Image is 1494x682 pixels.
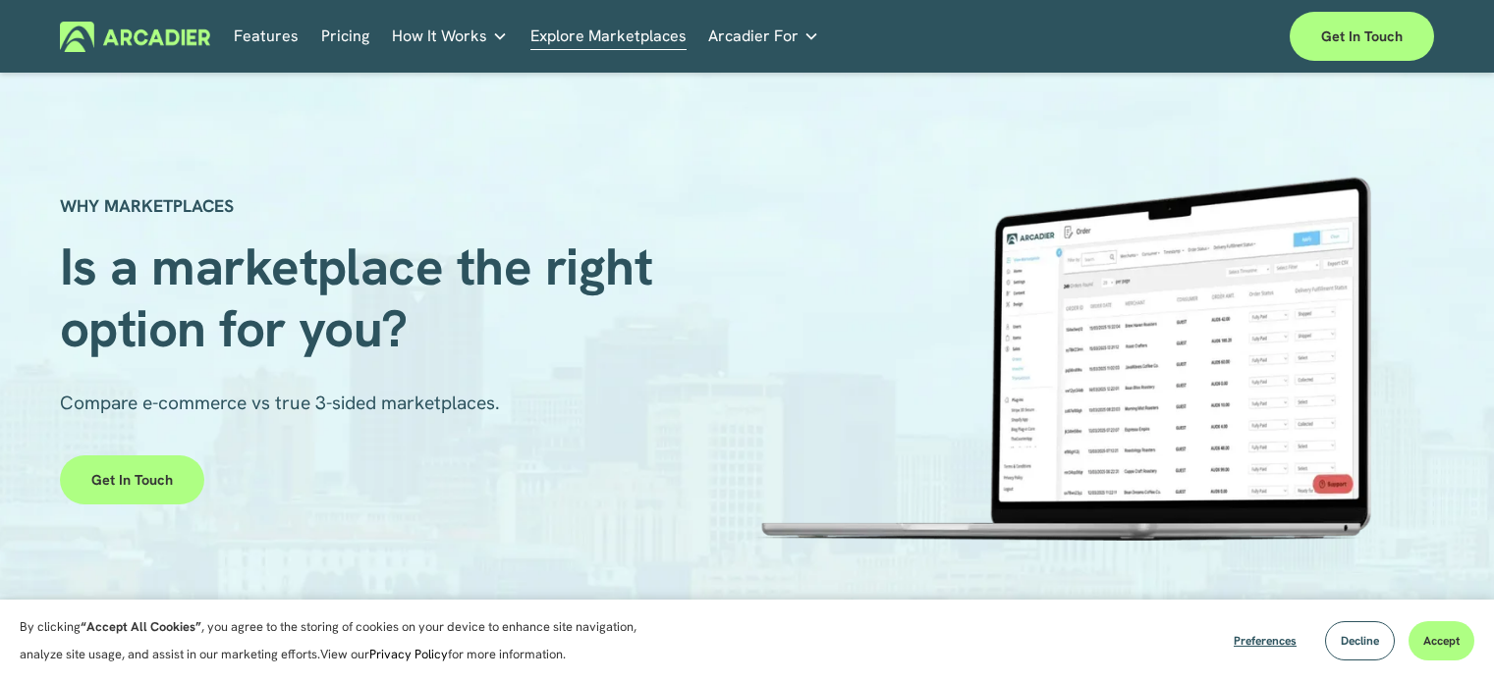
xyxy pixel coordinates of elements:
[1396,588,1494,682] iframe: Chat Widget
[20,613,658,668] p: By clicking , you agree to the storing of cookies on your device to enhance site navigation, anal...
[530,22,687,52] a: Explore Marketplaces
[392,22,508,52] a: folder dropdown
[1290,12,1434,61] a: Get in touch
[81,618,201,635] strong: “Accept All Cookies”
[60,22,210,52] img: Arcadier
[60,455,204,504] a: Get in touch
[60,233,666,361] span: Is a marketplace the right option for you?
[708,23,799,50] span: Arcadier For
[392,23,487,50] span: How It Works
[321,22,369,52] a: Pricing
[1341,633,1379,649] span: Decline
[60,194,234,217] strong: WHY MARKETPLACES
[60,391,500,415] span: Compare e-commerce vs true 3-sided marketplaces.
[234,22,299,52] a: Features
[1219,621,1311,660] button: Preferences
[1234,633,1297,649] span: Preferences
[708,22,819,52] a: folder dropdown
[369,646,448,662] a: Privacy Policy
[1325,621,1395,660] button: Decline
